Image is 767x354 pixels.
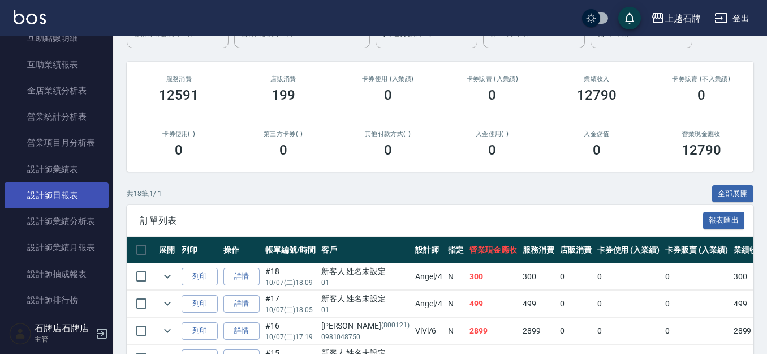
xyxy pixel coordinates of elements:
[140,75,218,83] h3: 服務消費
[349,75,426,83] h2: 卡券使用 (入業績)
[5,234,109,261] a: 設計師業績月報表
[14,10,46,24] img: Logo
[265,332,316,342] p: 10/07 (二) 17:19
[156,237,179,263] th: 展開
[412,237,446,263] th: 設計師
[520,291,557,317] td: 499
[223,322,260,340] a: 詳情
[703,212,745,229] button: 報表匯出
[140,130,218,138] h2: 卡券使用(-)
[159,268,176,285] button: expand row
[594,263,663,290] td: 0
[321,332,410,342] p: 0981048750
[662,291,731,317] td: 0
[272,87,295,103] h3: 199
[182,295,218,313] button: 列印
[558,130,636,138] h2: 入金儲值
[467,263,520,290] td: 300
[647,7,705,30] button: 上越石牌
[159,87,199,103] h3: 12591
[557,318,594,344] td: 0
[5,52,109,78] a: 互助業績報表
[467,318,520,344] td: 2899
[445,291,467,317] td: N
[662,237,731,263] th: 卡券販賣 (入業績)
[223,268,260,285] a: 詳情
[488,87,496,103] h3: 0
[520,318,557,344] td: 2899
[557,291,594,317] td: 0
[9,322,32,345] img: Person
[321,320,410,332] div: [PERSON_NAME]
[412,263,446,290] td: Angel /4
[445,237,467,263] th: 指定
[520,263,557,290] td: 300
[467,237,520,263] th: 營業現金應收
[594,318,663,344] td: 0
[662,263,731,290] td: 0
[182,268,218,285] button: 列印
[5,104,109,130] a: 營業統計分析表
[558,75,636,83] h2: 業績收入
[594,291,663,317] td: 0
[265,305,316,315] p: 10/07 (二) 18:05
[445,318,467,344] td: N
[262,318,318,344] td: #16
[262,291,318,317] td: #17
[318,237,412,263] th: 客戶
[593,142,601,158] h3: 0
[662,130,740,138] h2: 營業現金應收
[384,142,392,158] h3: 0
[5,208,109,234] a: 設計師業績分析表
[662,318,731,344] td: 0
[182,322,218,340] button: 列印
[175,142,183,158] h3: 0
[454,75,531,83] h2: 卡券販賣 (入業績)
[710,8,753,29] button: 登出
[321,293,410,305] div: 新客人 姓名未設定
[321,278,410,288] p: 01
[445,263,467,290] td: N
[349,130,426,138] h2: 其他付款方式(-)
[140,215,703,227] span: 訂單列表
[412,291,446,317] td: Angel /4
[127,189,162,199] p: 共 18 筆, 1 / 1
[557,263,594,290] td: 0
[262,237,318,263] th: 帳單編號/時間
[321,266,410,278] div: 新客人 姓名未設定
[594,237,663,263] th: 卡券使用 (入業績)
[5,156,109,182] a: 設計師業績表
[618,7,641,29] button: save
[467,291,520,317] td: 499
[384,87,392,103] h3: 0
[662,75,740,83] h2: 卡券販賣 (不入業績)
[35,323,92,334] h5: 石牌店石牌店
[5,182,109,208] a: 設計師日報表
[179,237,221,263] th: 列印
[279,142,287,158] h3: 0
[577,87,617,103] h3: 12790
[245,75,322,83] h2: 店販消費
[381,320,410,332] p: (800121)
[454,130,531,138] h2: 入金使用(-)
[223,295,260,313] a: 詳情
[488,142,496,158] h3: 0
[262,263,318,290] td: #18
[265,278,316,288] p: 10/07 (二) 18:09
[5,261,109,287] a: 設計師抽成報表
[221,237,262,263] th: 操作
[665,11,701,25] div: 上越石牌
[159,322,176,339] button: expand row
[412,318,446,344] td: ViVi /6
[5,25,109,51] a: 互助點數明細
[245,130,322,138] h2: 第三方卡券(-)
[697,87,705,103] h3: 0
[682,142,721,158] h3: 12790
[159,295,176,312] button: expand row
[703,215,745,225] a: 報表匯出
[5,287,109,313] a: 設計師排行榜
[5,130,109,156] a: 營業項目月分析表
[557,237,594,263] th: 店販消費
[5,78,109,104] a: 全店業績分析表
[35,334,92,344] p: 主管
